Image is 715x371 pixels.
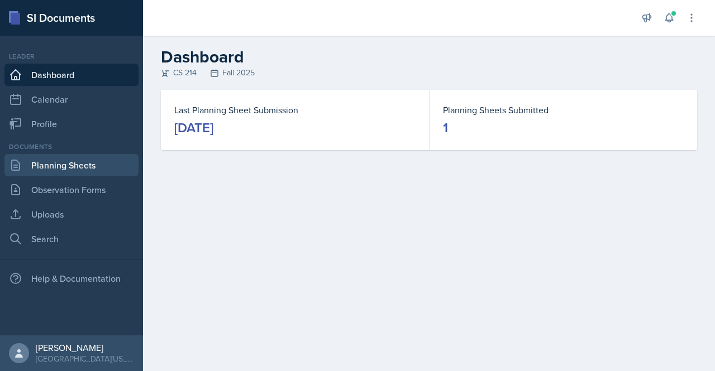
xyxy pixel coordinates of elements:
div: [DATE] [174,119,213,137]
dt: Last Planning Sheet Submission [174,103,416,117]
a: Profile [4,113,139,135]
a: Calendar [4,88,139,110]
div: CS 214 Fall 2025 [161,67,697,79]
a: Observation Forms [4,179,139,201]
a: Planning Sheets [4,154,139,176]
dt: Planning Sheets Submitted [443,103,684,117]
div: Leader [4,51,139,61]
div: [PERSON_NAME] [36,342,134,353]
h2: Dashboard [161,47,697,67]
a: Search [4,228,139,250]
a: Dashboard [4,64,139,86]
div: [GEOGRAPHIC_DATA][US_STATE] in [GEOGRAPHIC_DATA] [36,353,134,364]
a: Uploads [4,203,139,225]
div: 1 [443,119,448,137]
div: Help & Documentation [4,267,139,290]
div: Documents [4,142,139,152]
